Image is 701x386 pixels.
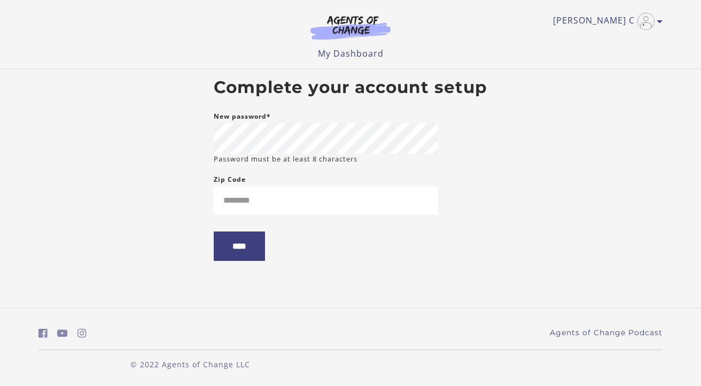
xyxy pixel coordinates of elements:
small: Password must be at least 8 characters [214,154,357,164]
a: Toggle menu [553,13,657,30]
a: https://www.instagram.com/agentsofchangeprep/ (Open in a new window) [77,326,87,341]
a: Agents of Change Podcast [550,327,663,338]
a: https://www.youtube.com/c/AgentsofChangeTestPrepbyMeaganMitchell (Open in a new window) [57,326,68,341]
a: https://www.facebook.com/groups/aswbtestprep (Open in a new window) [38,326,48,341]
i: https://www.instagram.com/agentsofchangeprep/ (Open in a new window) [77,328,87,338]
p: © 2022 Agents of Change LLC [38,359,342,370]
h2: Complete your account setup [214,78,487,98]
i: https://www.facebook.com/groups/aswbtestprep (Open in a new window) [38,328,48,338]
i: https://www.youtube.com/c/AgentsofChangeTestPrepbyMeaganMitchell (Open in a new window) [57,328,68,338]
a: My Dashboard [318,48,384,59]
img: Agents of Change Logo [299,15,402,40]
label: Zip Code [214,173,246,186]
label: New password* [214,110,271,123]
